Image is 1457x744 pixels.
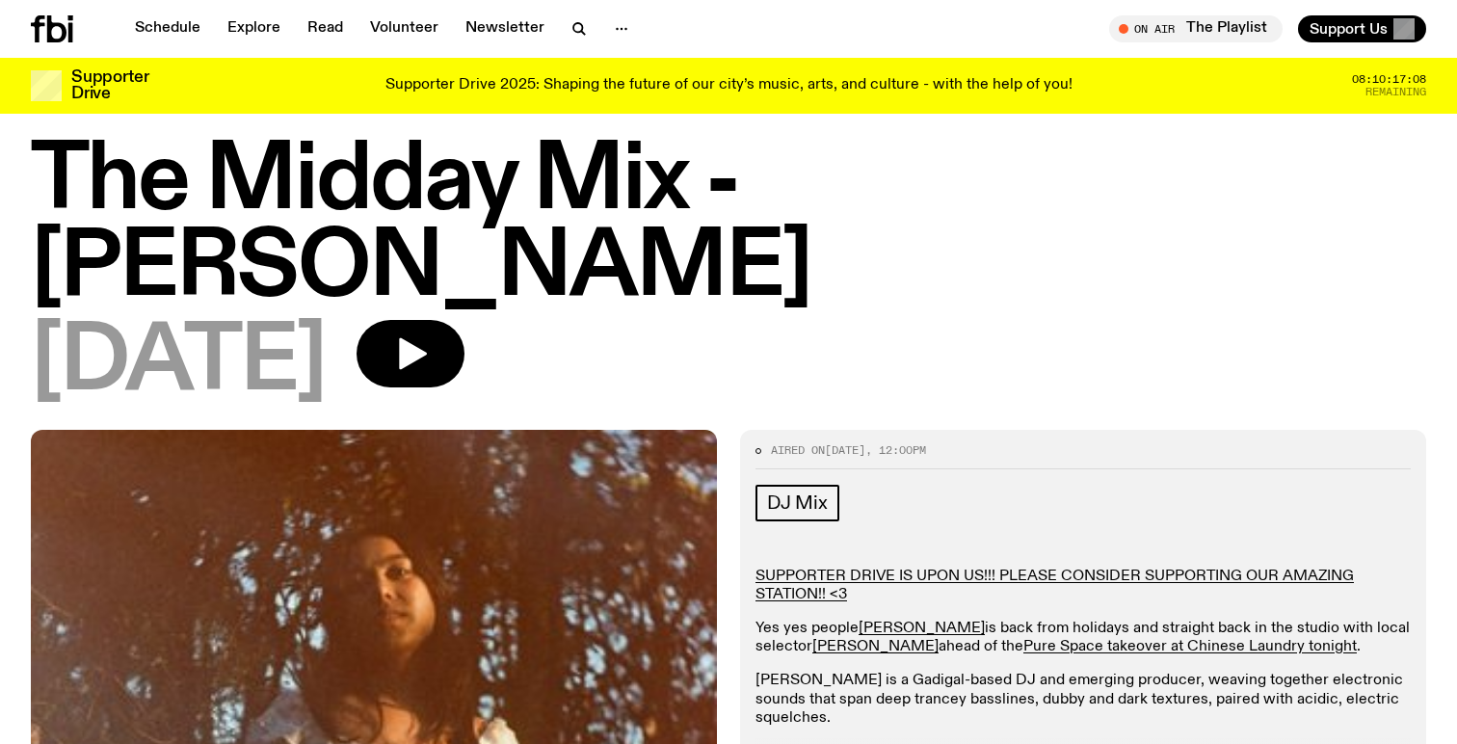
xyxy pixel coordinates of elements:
span: 08:10:17:08 [1352,74,1426,85]
h3: Supporter Drive [71,69,148,102]
h1: The Midday Mix - [PERSON_NAME] [31,139,1426,312]
a: [PERSON_NAME] [859,621,985,636]
p: Supporter Drive 2025: Shaping the future of our city’s music, arts, and culture - with the help o... [385,77,1073,94]
a: Pure Space takeover at Chinese Laundry tonight [1023,639,1357,654]
span: , 12:00pm [865,442,926,458]
button: On AirThe Playlist [1109,15,1283,42]
a: SUPPORTER DRIVE IS UPON US!!! PLEASE CONSIDER SUPPORTING OUR AMAZING STATION!! <3 [755,569,1354,602]
span: Support Us [1310,20,1388,38]
p: [PERSON_NAME] is a Gadigal-based DJ and emerging producer, weaving together electronic sounds tha... [755,672,1411,728]
a: DJ Mix [755,485,839,521]
a: [PERSON_NAME] [812,639,939,654]
p: Yes yes people is back from holidays and straight back in the studio with local selector ahead of... [755,620,1411,656]
span: DJ Mix [767,492,828,514]
span: [DATE] [825,442,865,458]
span: Aired on [771,442,825,458]
a: Newsletter [454,15,556,42]
a: Volunteer [358,15,450,42]
span: Remaining [1365,87,1426,97]
a: Schedule [123,15,212,42]
a: Explore [216,15,292,42]
button: Support Us [1298,15,1426,42]
span: [DATE] [31,320,326,407]
a: Read [296,15,355,42]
